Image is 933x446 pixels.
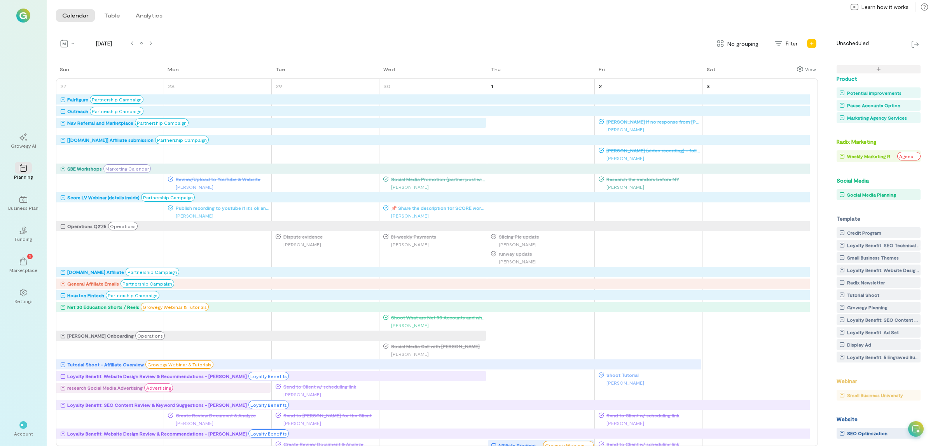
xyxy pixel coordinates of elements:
[168,183,271,191] div: [PERSON_NAME]
[126,268,179,276] div: Partnership Campaign
[604,147,701,153] span: [PERSON_NAME] (video recording) - follow up email
[897,152,921,160] div: Agency work
[847,89,902,97] div: Potential improvements
[727,40,758,48] span: No grouping
[597,80,603,92] a: May 2, 2025
[168,66,179,72] div: Mon
[491,258,594,265] div: [PERSON_NAME]
[847,114,907,122] div: Marketing Agency Services
[847,353,921,361] div: Loyalty Benefit: 5 Engraved Business Cards
[67,280,119,287] div: General Affiliate Emails
[67,96,88,103] div: Fairfigure
[847,152,896,160] div: Weekly Marketing Radix/GoSBA
[795,64,818,75] div: Show columns
[168,212,271,220] div: [PERSON_NAME]
[129,9,169,22] button: Analytics
[837,75,921,83] div: Product
[145,360,213,369] div: Growegy Webinar & Tutorials
[379,65,397,78] a: Wednesday
[11,143,36,149] div: Growegy AI
[805,66,816,73] div: View
[837,377,921,385] div: Webinar
[847,328,899,336] div: Loyalty Benefit: Ad Set
[67,119,133,127] div: Nav Referral and Marketplace
[389,314,486,321] span: Shoot What are Net 30 Accounts and why use them?
[489,80,495,92] a: May 1, 2025
[135,118,189,127] div: Partnership Campaign
[276,66,285,72] div: Tue
[389,176,486,182] span: Social Media Promotion (partner post with SBE) + check app ads
[281,383,378,390] span: Send to Client w/ scheduling link
[9,282,37,310] a: Settings
[274,80,284,92] a: April 29, 2025
[599,183,701,191] div: [PERSON_NAME]
[705,80,711,92] a: May 3, 2025
[67,136,154,144] div: [[DOMAIN_NAME]] Affiliate submission
[67,372,247,380] div: Loyalty Benefit: Website Design Review & Recommendations - [PERSON_NAME]
[389,205,486,211] span: 📌 Share the description for SCORE workshop
[389,343,486,349] span: Social Media Call with [PERSON_NAME]
[108,222,138,230] div: Operations
[144,383,173,392] div: Advertising
[67,165,102,172] div: SBE Workshops
[847,316,921,324] div: Loyalty Benefit: SEO Content Review & Keyword Suggestions
[67,291,104,299] div: Houston Fintech
[106,291,159,300] div: Partnership Campaign
[281,233,378,240] span: Dispute evidence
[847,266,921,274] div: Loyalty Benefit: Website Design Review & Recommendations
[98,9,126,22] button: Table
[604,176,701,182] span: Research the vendors before NY
[248,401,289,409] div: Loyalty Benefits
[173,412,271,418] span: Create Review Document & Analyze
[604,412,701,418] span: Send to Client w/ scheduling link
[276,419,378,427] div: [PERSON_NAME]
[168,419,271,427] div: [PERSON_NAME]
[861,3,909,11] span: Learn how it works
[14,174,33,180] div: Planning
[496,251,594,257] span: runway update
[248,372,289,380] div: Loyalty Benefits
[276,390,378,398] div: [PERSON_NAME]
[703,65,717,78] a: Saturday
[9,158,37,186] a: Planning
[9,267,38,273] div: Marketplace
[67,384,143,392] div: research Social Media Advertising
[9,220,37,248] a: Funding
[837,138,921,146] div: Radix Marketing
[276,240,378,248] div: [PERSON_NAME]
[67,222,107,230] div: Operations Q2'25
[491,240,594,248] div: [PERSON_NAME]
[383,321,486,329] div: [PERSON_NAME]
[786,40,798,47] span: Filter
[90,95,143,104] div: Partnership Campaign
[383,350,486,358] div: [PERSON_NAME]
[818,37,869,50] div: Unscheduled
[67,401,247,409] div: Loyalty Benefit: SEO Content Review & Keyword Suggestions - [PERSON_NAME]
[9,189,37,217] a: Business Plan
[847,101,900,109] div: Pause Accounts Option
[805,37,818,50] div: Add new program
[281,412,378,418] span: Send to [PERSON_NAME] for the Client
[9,127,37,155] a: Growegy AI
[80,40,128,47] span: [DATE]
[837,176,921,185] div: Social Media
[707,66,716,72] div: Sat
[487,65,502,78] a: Thursday
[141,193,195,202] div: Partnership Campaign
[272,65,287,78] a: Tuesday
[67,268,124,276] div: [DOMAIN_NAME] Affiliate
[847,229,881,237] div: Credit Program
[14,298,33,304] div: Settings
[67,361,144,368] div: Tutorial Shoot - Affiliate Overview
[599,154,701,162] div: [PERSON_NAME]
[604,118,701,125] span: [PERSON_NAME] if no response from [PERSON_NAME]
[166,80,176,92] a: April 28, 2025
[383,183,486,191] div: [PERSON_NAME]
[67,107,88,115] div: Outreach
[164,65,180,78] a: Monday
[604,372,701,378] span: Shoot Tutorial
[599,125,701,133] div: [PERSON_NAME]
[847,191,896,199] div: Social Media Planning
[173,176,271,182] span: Review/Upload to YouTube & Website
[67,430,247,437] div: Loyalty Benefit: Website Design Review & Recommendations - [PERSON_NAME]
